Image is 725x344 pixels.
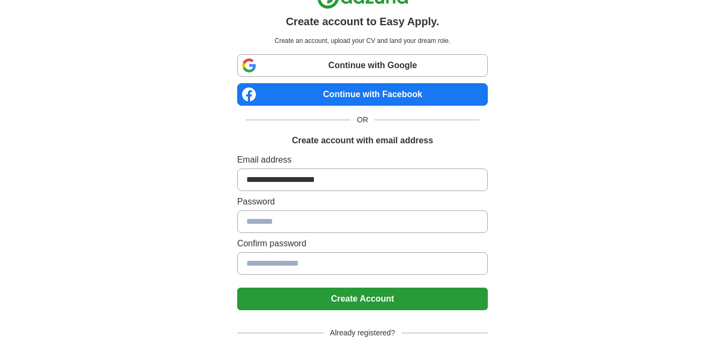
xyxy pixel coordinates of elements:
[324,327,401,339] span: Already registered?
[239,36,486,46] p: Create an account, upload your CV and land your dream role.
[292,134,433,147] h1: Create account with email address
[237,288,488,310] button: Create Account
[237,83,488,106] a: Continue with Facebook
[350,114,375,126] span: OR
[286,13,440,30] h1: Create account to Easy Apply.
[237,195,488,208] label: Password
[237,153,488,166] label: Email address
[237,237,488,250] label: Confirm password
[237,54,488,77] a: Continue with Google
